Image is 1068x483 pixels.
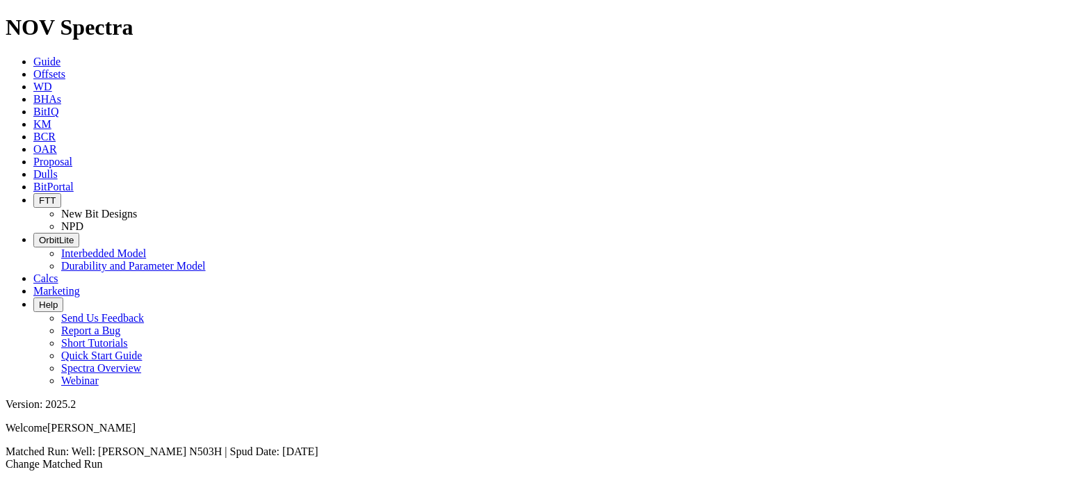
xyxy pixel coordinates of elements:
[6,15,1062,40] h1: NOV Spectra
[61,220,83,232] a: NPD
[33,118,51,130] a: KM
[39,195,56,206] span: FTT
[39,235,74,245] span: OrbitLite
[33,297,63,312] button: Help
[33,285,80,297] a: Marketing
[6,398,1062,411] div: Version: 2025.2
[33,131,56,142] a: BCR
[61,375,99,386] a: Webinar
[61,350,142,361] a: Quick Start Guide
[61,312,144,324] a: Send Us Feedback
[33,68,65,80] a: Offsets
[6,458,103,470] a: Change Matched Run
[39,300,58,310] span: Help
[33,181,74,193] a: BitPortal
[33,56,60,67] a: Guide
[61,260,206,272] a: Durability and Parameter Model
[33,193,61,208] button: FTT
[6,445,69,457] span: Matched Run:
[61,337,128,349] a: Short Tutorials
[33,106,58,117] a: BitIQ
[6,422,1062,434] p: Welcome
[33,233,79,247] button: OrbitLite
[61,362,141,374] a: Spectra Overview
[72,445,318,457] span: Well: [PERSON_NAME] N503H | Spud Date: [DATE]
[33,81,52,92] a: WD
[33,93,61,105] a: BHAs
[33,168,58,180] a: Dulls
[33,143,57,155] a: OAR
[61,208,137,220] a: New Bit Designs
[47,422,136,434] span: [PERSON_NAME]
[33,156,72,167] a: Proposal
[33,272,58,284] a: Calcs
[61,325,120,336] a: Report a Bug
[61,247,146,259] a: Interbedded Model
